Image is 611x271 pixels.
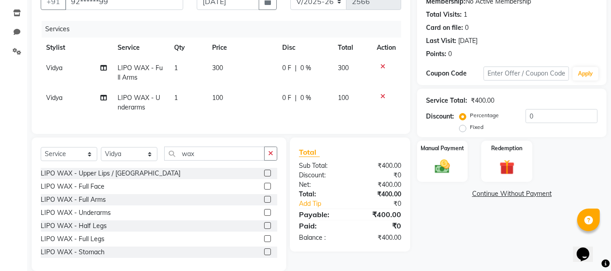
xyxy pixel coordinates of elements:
[350,180,408,190] div: ₹400.00
[300,63,311,73] span: 0 %
[46,94,62,102] span: Vidya
[174,64,178,72] span: 1
[118,64,163,81] span: LIPO WAX - Full Arms
[458,36,478,46] div: [DATE]
[282,93,291,103] span: 0 F
[426,23,463,33] div: Card on file:
[292,180,350,190] div: Net:
[470,123,483,131] label: Fixed
[448,49,452,59] div: 0
[350,209,408,220] div: ₹400.00
[292,209,350,220] div: Payable:
[426,10,462,19] div: Total Visits:
[169,38,207,58] th: Qty
[282,63,291,73] span: 0 F
[360,199,408,209] div: ₹0
[426,96,467,105] div: Service Total:
[491,144,522,152] label: Redemption
[295,63,297,73] span: |
[430,158,455,175] img: _cash.svg
[292,161,350,171] div: Sub Total:
[212,94,223,102] span: 100
[299,147,320,157] span: Total
[118,94,160,111] span: LIPO WAX - Underarms
[41,169,180,178] div: LIPO WAX - Upper Lips / [GEOGRAPHIC_DATA]
[338,94,349,102] span: 100
[41,221,107,231] div: LIPO WAX - Half Legs
[350,161,408,171] div: ₹400.00
[41,182,104,191] div: LIPO WAX - Full Face
[42,21,408,38] div: Services
[292,199,360,209] a: Add Tip
[470,111,499,119] label: Percentage
[41,208,111,218] div: LIPO WAX - Underarms
[426,69,483,78] div: Coupon Code
[164,147,265,161] input: Search or Scan
[41,38,112,58] th: Stylist
[426,112,454,121] div: Discount:
[426,49,446,59] div: Points:
[350,233,408,242] div: ₹400.00
[112,38,169,58] th: Service
[41,195,106,204] div: LIPO WAX - Full Arms
[292,233,350,242] div: Balance :
[292,220,350,231] div: Paid:
[419,189,605,199] a: Continue Without Payment
[464,10,467,19] div: 1
[371,38,401,58] th: Action
[350,220,408,231] div: ₹0
[426,36,456,46] div: Last Visit:
[292,190,350,199] div: Total:
[421,144,464,152] label: Manual Payment
[174,94,178,102] span: 1
[292,171,350,180] div: Discount:
[483,67,569,81] input: Enter Offer / Coupon Code
[573,67,598,81] button: Apply
[350,171,408,180] div: ₹0
[41,234,104,244] div: LIPO WAX - Full Legs
[212,64,223,72] span: 300
[495,158,519,176] img: _gift.svg
[46,64,62,72] span: Vidya
[350,190,408,199] div: ₹400.00
[338,64,349,72] span: 300
[573,235,602,262] iframe: chat widget
[295,93,297,103] span: |
[471,96,494,105] div: ₹400.00
[207,38,277,58] th: Price
[465,23,469,33] div: 0
[332,38,372,58] th: Total
[300,93,311,103] span: 0 %
[277,38,332,58] th: Disc
[41,247,104,257] div: LIPO WAX - Stomach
